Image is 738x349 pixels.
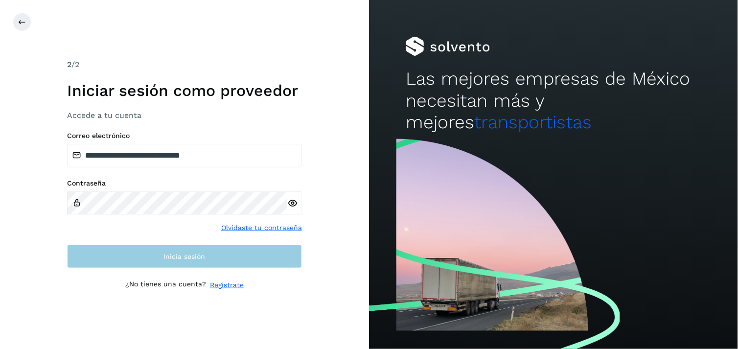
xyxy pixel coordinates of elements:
span: 2 [67,60,71,69]
h2: Las mejores empresas de México necesitan más y mejores [406,68,701,133]
span: Inicia sesión [164,253,206,260]
a: Olvidaste tu contraseña [221,223,302,233]
p: ¿No tienes una cuenta? [125,280,206,290]
label: Contraseña [67,179,302,187]
div: /2 [67,59,302,70]
button: Inicia sesión [67,245,302,268]
span: transportistas [474,112,592,133]
label: Correo electrónico [67,132,302,140]
h1: Iniciar sesión como proveedor [67,81,302,100]
a: Regístrate [210,280,244,290]
h3: Accede a tu cuenta [67,111,302,120]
